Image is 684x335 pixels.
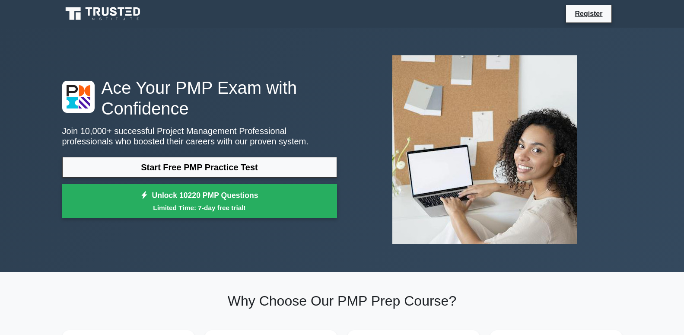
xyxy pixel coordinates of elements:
small: Limited Time: 7-day free trial! [73,203,326,213]
a: Start Free PMP Practice Test [62,157,337,178]
h1: Ace Your PMP Exam with Confidence [62,77,337,119]
a: Unlock 10220 PMP QuestionsLimited Time: 7-day free trial! [62,184,337,219]
p: Join 10,000+ successful Project Management Professional professionals who boosted their careers w... [62,126,337,147]
h2: Why Choose Our PMP Prep Course? [62,293,622,309]
a: Register [569,8,608,19]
